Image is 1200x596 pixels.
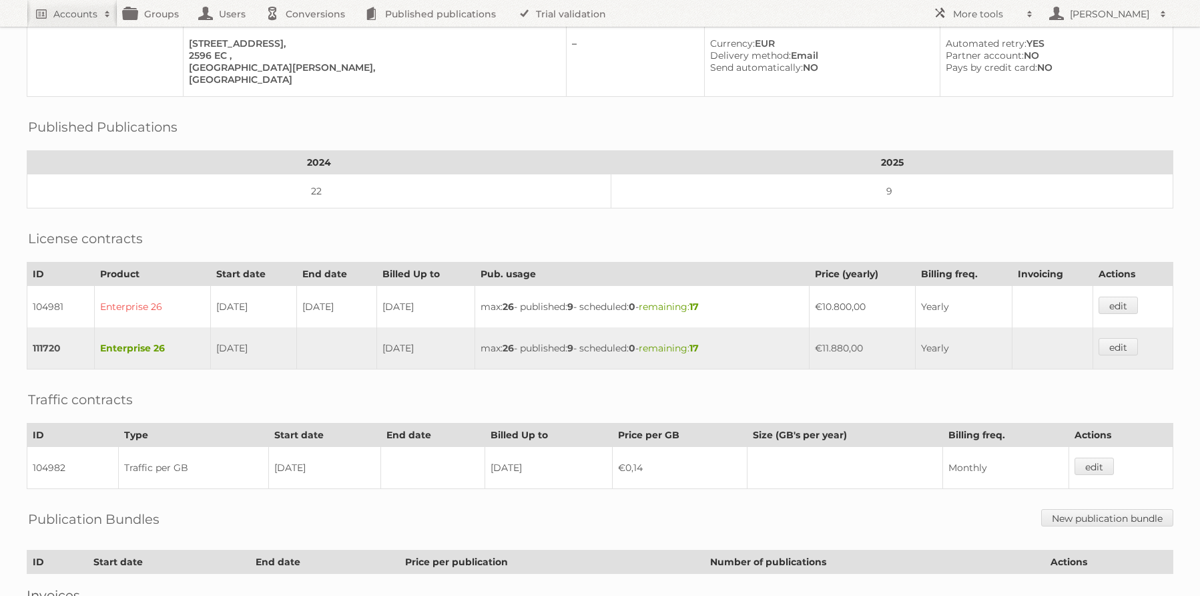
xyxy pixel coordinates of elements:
th: Billed Up to [376,263,475,286]
td: [DATE] [376,286,475,328]
div: EUR [710,37,929,49]
th: Start date [87,551,250,574]
div: [STREET_ADDRESS], [189,37,555,49]
td: [DATE] [297,286,377,328]
th: Billing freq. [943,424,1069,447]
td: Enterprise 26 [95,327,211,369]
h2: More tools [953,7,1020,21]
h2: Accounts [53,7,97,21]
th: End date [381,424,485,447]
strong: 17 [689,342,699,354]
strong: 9 [567,301,573,313]
td: €10.800,00 [809,286,915,328]
th: Pub. usage [475,263,809,286]
th: Actions [1069,424,1173,447]
span: remaining: [639,342,699,354]
h2: Published Publications [28,117,178,137]
th: Start date [210,263,297,286]
td: max: - published: - scheduled: - [475,286,809,328]
div: NO [946,61,1162,73]
th: End date [297,263,377,286]
th: Actions [1093,263,1173,286]
div: 2596 EC , [189,49,555,61]
td: [DATE] [210,327,297,369]
td: max: - published: - scheduled: - [475,327,809,369]
td: [DATE] [376,327,475,369]
a: New publication bundle [1041,509,1173,527]
h2: Traffic contracts [28,390,133,410]
th: Price (yearly) [809,263,915,286]
strong: 26 [503,342,514,354]
h2: [PERSON_NAME] [1067,7,1153,21]
span: Partner account: [946,49,1024,61]
div: Email [710,49,929,61]
th: ID [27,424,119,447]
td: [DATE] [210,286,297,328]
div: [GEOGRAPHIC_DATA] [189,73,555,86]
td: €11.880,00 [809,327,915,369]
th: End date [250,551,399,574]
td: 9 [611,174,1173,208]
a: edit [1099,338,1138,355]
span: remaining: [639,301,699,313]
span: Delivery method: [710,49,791,61]
strong: 9 [567,342,573,354]
th: 2025 [611,151,1173,174]
th: Invoicing [1012,263,1093,286]
th: Product [95,263,211,286]
td: 111720 [27,327,95,369]
a: edit [1075,458,1114,475]
th: Number of publications [704,551,1044,574]
h2: Publication Bundles [28,509,160,529]
div: [GEOGRAPHIC_DATA][PERSON_NAME], [189,61,555,73]
td: Enterprise 26 [95,286,211,328]
span: Send automatically: [710,61,803,73]
span: Currency: [710,37,755,49]
td: – [566,27,705,97]
td: Yearly [916,327,1012,369]
h2: License contracts [28,229,143,249]
th: Actions [1044,551,1173,574]
th: Type [119,424,268,447]
th: 2024 [27,151,611,174]
td: €0,14 [613,447,747,489]
td: 22 [27,174,611,208]
strong: 26 [503,301,514,313]
div: NO [946,49,1162,61]
strong: 0 [629,342,635,354]
strong: 0 [629,301,635,313]
span: Automated retry: [946,37,1026,49]
th: ID [27,551,88,574]
td: 104981 [27,286,95,328]
td: Traffic per GB [119,447,268,489]
a: edit [1099,297,1138,314]
td: [DATE] [268,447,381,489]
td: Monthly [943,447,1069,489]
div: NO [710,61,929,73]
span: Pays by credit card: [946,61,1037,73]
th: Billed Up to [485,424,613,447]
th: Start date [268,424,381,447]
td: 104982 [27,447,119,489]
td: [DATE] [485,447,613,489]
strong: 17 [689,301,699,313]
th: Price per publication [400,551,705,574]
div: YES [946,37,1162,49]
th: ID [27,263,95,286]
th: Billing freq. [916,263,1012,286]
th: Size (GB's per year) [747,424,943,447]
th: Price per GB [613,424,747,447]
td: Yearly [916,286,1012,328]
